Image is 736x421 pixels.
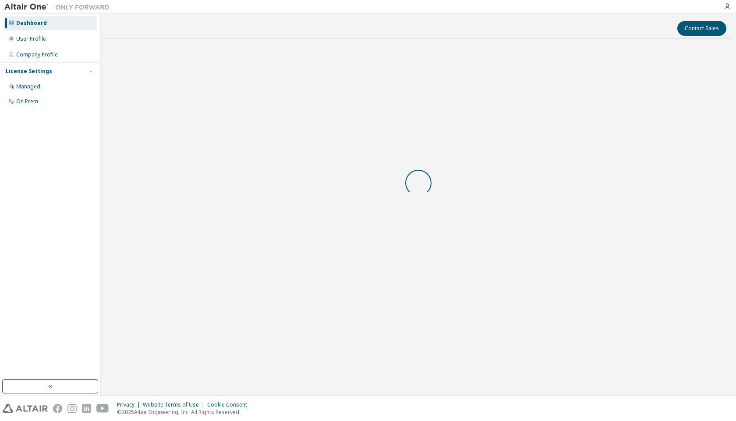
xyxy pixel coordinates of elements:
[82,404,91,413] img: linkedin.svg
[117,408,252,416] p: © 2025 Altair Engineering, Inc. All Rights Reserved.
[16,35,46,42] div: User Profile
[6,68,52,75] div: License Settings
[96,404,109,413] img: youtube.svg
[143,401,207,408] div: Website Terms of Use
[16,83,40,90] div: Managed
[677,21,726,36] button: Contact Sales
[4,3,114,11] img: Altair One
[16,98,38,105] div: On Prem
[53,404,62,413] img: facebook.svg
[16,51,58,58] div: Company Profile
[207,401,252,408] div: Cookie Consent
[67,404,77,413] img: instagram.svg
[117,401,143,408] div: Privacy
[3,404,48,413] img: altair_logo.svg
[16,20,47,27] div: Dashboard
